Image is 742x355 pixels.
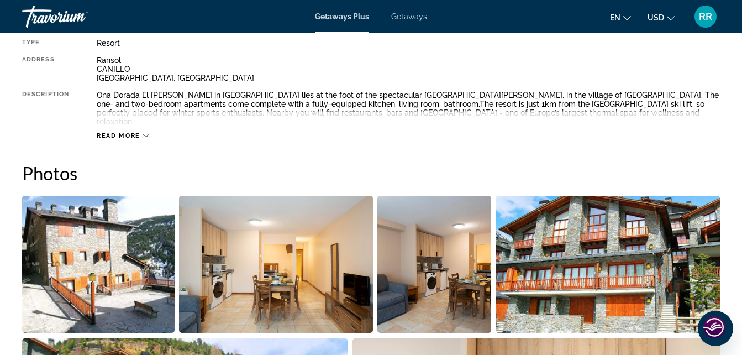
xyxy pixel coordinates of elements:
[22,2,133,31] a: Travorium
[97,91,720,126] div: Ona Dorada El [PERSON_NAME] in [GEOGRAPHIC_DATA] lies at the foot of the spectacular [GEOGRAPHIC_...
[22,56,69,82] div: Address
[22,162,720,184] h2: Photos
[699,11,712,22] span: RR
[179,195,373,333] button: Open full-screen image slider
[391,12,427,21] a: Getaways
[377,195,491,333] button: Open full-screen image slider
[691,5,720,28] button: User Menu
[648,9,675,25] button: Change currency
[97,39,720,48] div: Resort
[315,12,369,21] a: Getaways Plus
[610,9,631,25] button: Change language
[610,13,620,22] span: en
[22,195,175,333] button: Open full-screen image slider
[97,56,720,82] div: Ransol CANILLO [GEOGRAPHIC_DATA], [GEOGRAPHIC_DATA]
[97,132,149,140] button: Read more
[648,13,664,22] span: USD
[22,39,69,48] div: Type
[22,91,69,126] div: Description
[97,132,140,139] span: Read more
[698,311,733,346] iframe: Button to launch messaging window
[496,195,720,333] button: Open full-screen image slider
